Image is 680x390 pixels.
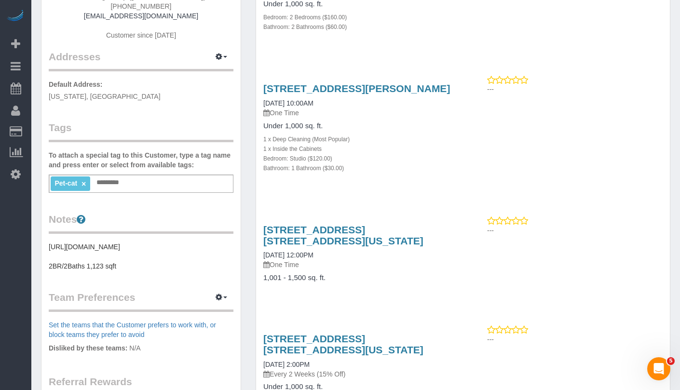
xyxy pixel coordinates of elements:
[49,121,233,142] legend: Tags
[49,93,161,100] span: [US_STATE], [GEOGRAPHIC_DATA]
[263,24,347,30] small: Bathroom: 2 Bathrooms ($60.00)
[263,155,332,162] small: Bedroom: Studio ($120.00)
[263,83,450,94] a: [STREET_ADDRESS][PERSON_NAME]
[49,80,103,89] label: Default Address:
[263,224,423,246] a: [STREET_ADDRESS] [STREET_ADDRESS][US_STATE]
[263,361,310,368] a: [DATE] 2:00PM
[54,179,77,187] span: Pet-cat
[263,136,350,143] small: 1 x Deep Cleaning (Most Popular)
[263,251,313,259] a: [DATE] 12:00PM
[487,335,663,344] p: ---
[667,357,675,365] span: 5
[110,2,171,10] span: [PHONE_NUMBER]
[263,122,456,130] h4: Under 1,000 sq. ft.
[129,344,140,352] span: N/A
[263,260,456,269] p: One Time
[49,242,233,271] pre: [URL][DOMAIN_NAME] 2BR/2Baths 1,123 sqft
[487,226,663,235] p: ---
[263,369,456,379] p: Every 2 Weeks (15% Off)
[49,321,216,338] a: Set the teams that the Customer prefers to work with, or block teams they prefer to avoid
[6,10,25,23] img: Automaid Logo
[106,31,176,39] span: Customer since [DATE]
[49,290,233,312] legend: Team Preferences
[82,180,86,188] a: ×
[647,357,670,380] iframe: Intercom live chat
[263,108,456,118] p: One Time
[263,99,313,107] a: [DATE] 10:00AM
[49,150,233,170] label: To attach a special tag to this Customer, type a tag name and press enter or select from availabl...
[263,165,344,172] small: Bathroom: 1 Bathroom ($30.00)
[263,146,322,152] small: 1 x Inside the Cabinets
[263,14,347,21] small: Bedroom: 2 Bedrooms ($160.00)
[49,212,233,234] legend: Notes
[487,84,663,94] p: ---
[263,274,456,282] h4: 1,001 - 1,500 sq. ft.
[263,333,423,355] a: [STREET_ADDRESS] [STREET_ADDRESS][US_STATE]
[84,12,198,20] a: [EMAIL_ADDRESS][DOMAIN_NAME]
[49,343,127,353] label: Disliked by these teams:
